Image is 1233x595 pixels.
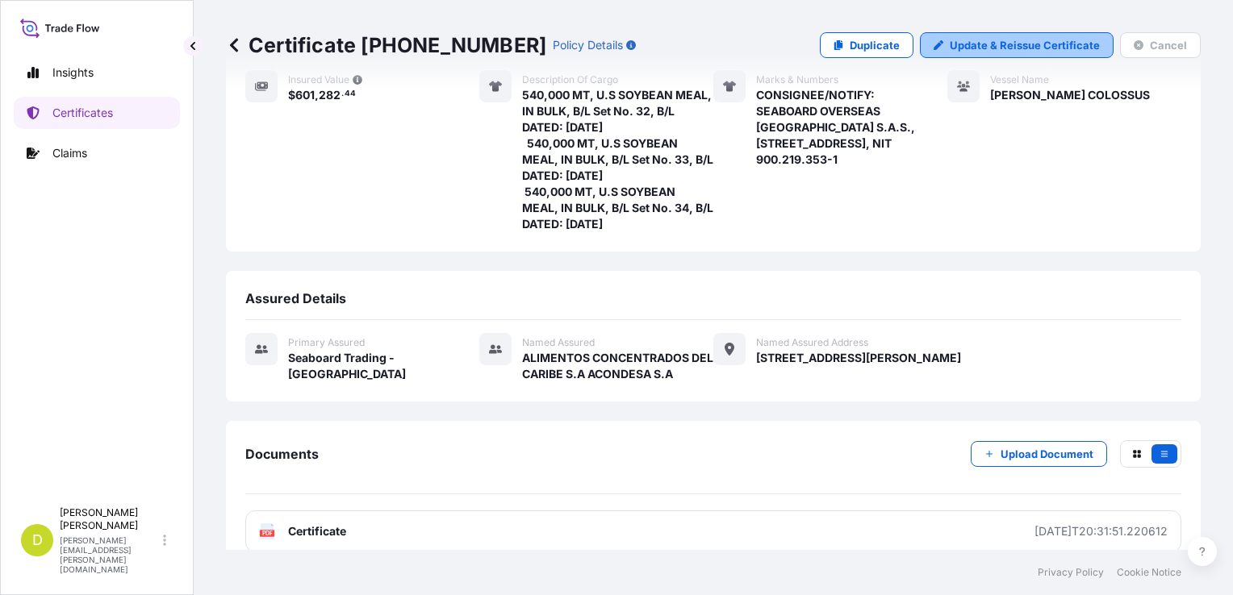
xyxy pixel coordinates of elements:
[820,32,913,58] a: Duplicate
[345,91,356,97] span: 44
[295,89,315,101] span: 601
[14,56,180,89] a: Insights
[60,535,160,574] p: [PERSON_NAME][EMAIL_ADDRESS][PERSON_NAME][DOMAIN_NAME]
[245,510,1181,552] a: PDFCertificate[DATE]T20:31:51.220612
[756,87,947,168] span: CONSIGNEE/NOTIFY: SEABOARD OVERSEAS [GEOGRAPHIC_DATA] S.A.S., [STREET_ADDRESS], NIT 900.219.353-1
[756,350,961,366] span: [STREET_ADDRESS][PERSON_NAME]
[553,37,623,53] p: Policy Details
[1001,446,1093,462] p: Upload Document
[245,290,346,306] span: Assured Details
[14,137,180,169] a: Claims
[341,91,344,97] span: .
[522,336,595,349] span: Named Assured
[1150,37,1187,53] p: Cancel
[1117,566,1181,579] a: Cookie Notice
[52,64,94,81] p: Insights
[52,105,113,121] p: Certificates
[319,89,341,101] span: 282
[756,336,868,349] span: Named Assured Address
[315,89,319,101] span: ,
[1038,566,1104,579] a: Privacy Policy
[522,350,713,382] span: ALIMENTOS CONCENTRADOS DEL CARIBE S.A ACONDESA S.A
[1120,32,1201,58] button: Cancel
[920,32,1114,58] a: Update & Reissue Certificate
[60,506,160,532] p: [PERSON_NAME] [PERSON_NAME]
[52,145,87,161] p: Claims
[262,531,273,536] text: PDF
[245,446,319,462] span: Documents
[950,37,1100,53] p: Update & Reissue Certificate
[226,32,546,58] p: Certificate [PHONE_NUMBER]
[288,336,365,349] span: Primary assured
[288,350,479,382] span: Seaboard Trading - [GEOGRAPHIC_DATA]
[971,441,1107,467] button: Upload Document
[32,532,43,548] span: D
[850,37,900,53] p: Duplicate
[288,523,346,539] span: Certificate
[522,87,713,232] span: 540,000 MT, U.S SOYBEAN MEAL, IN BULK, B/L Set No. 32, B/L DATED: [DATE] 540,000 MT, U.S SOYBEAN ...
[14,97,180,129] a: Certificates
[1034,523,1168,539] div: [DATE]T20:31:51.220612
[288,89,295,101] span: $
[990,87,1150,103] span: [PERSON_NAME] COLOSSUS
